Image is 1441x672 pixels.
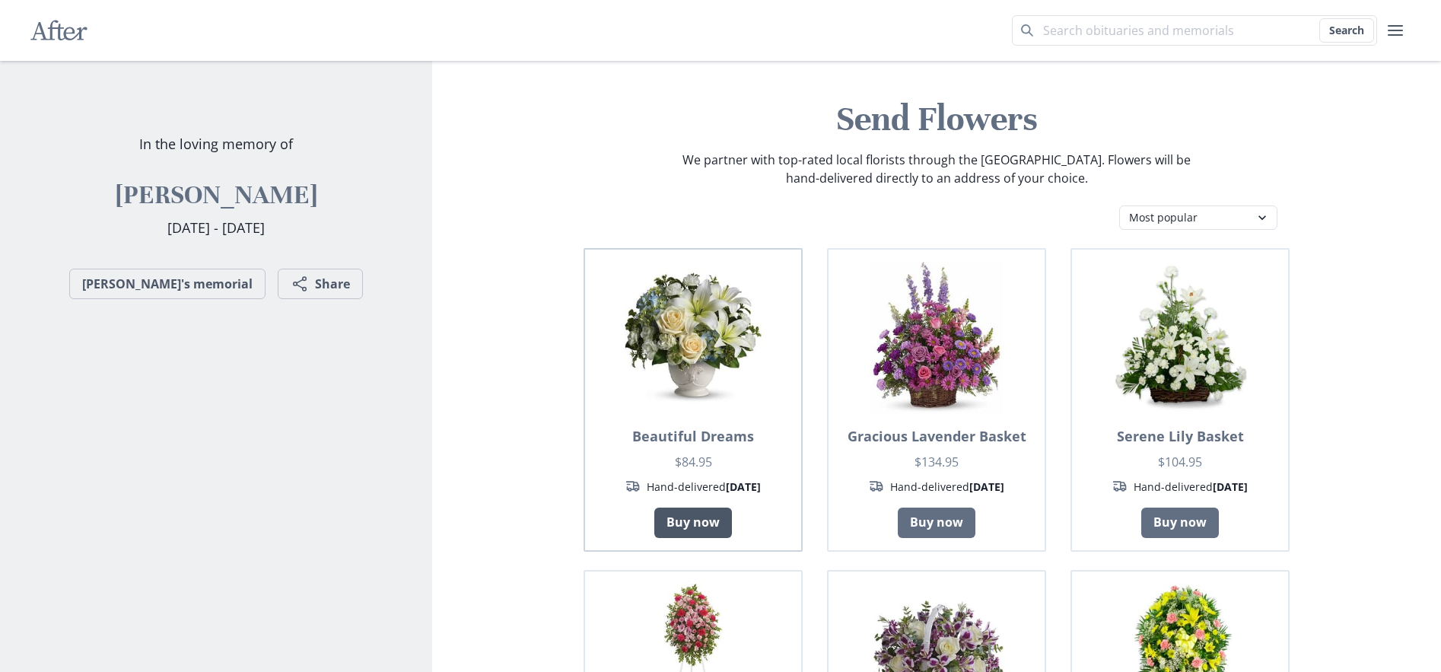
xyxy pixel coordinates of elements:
[681,151,1192,187] p: We partner with top-rated local florists through the [GEOGRAPHIC_DATA]. Flowers will be hand-deli...
[898,508,975,538] a: Buy now
[444,97,1429,142] h1: Send Flowers
[278,269,363,299] button: Share
[139,134,293,154] p: In the loving memory of
[1119,205,1277,230] select: Category filter
[167,218,265,237] span: [DATE] - [DATE]
[654,508,732,538] a: Buy now
[69,269,266,299] a: [PERSON_NAME]'s memorial
[1141,508,1219,538] a: Buy now
[1012,15,1377,46] input: Search term
[1380,15,1411,46] button: user menu
[116,179,317,212] h2: [PERSON_NAME]
[1319,18,1374,43] button: Search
